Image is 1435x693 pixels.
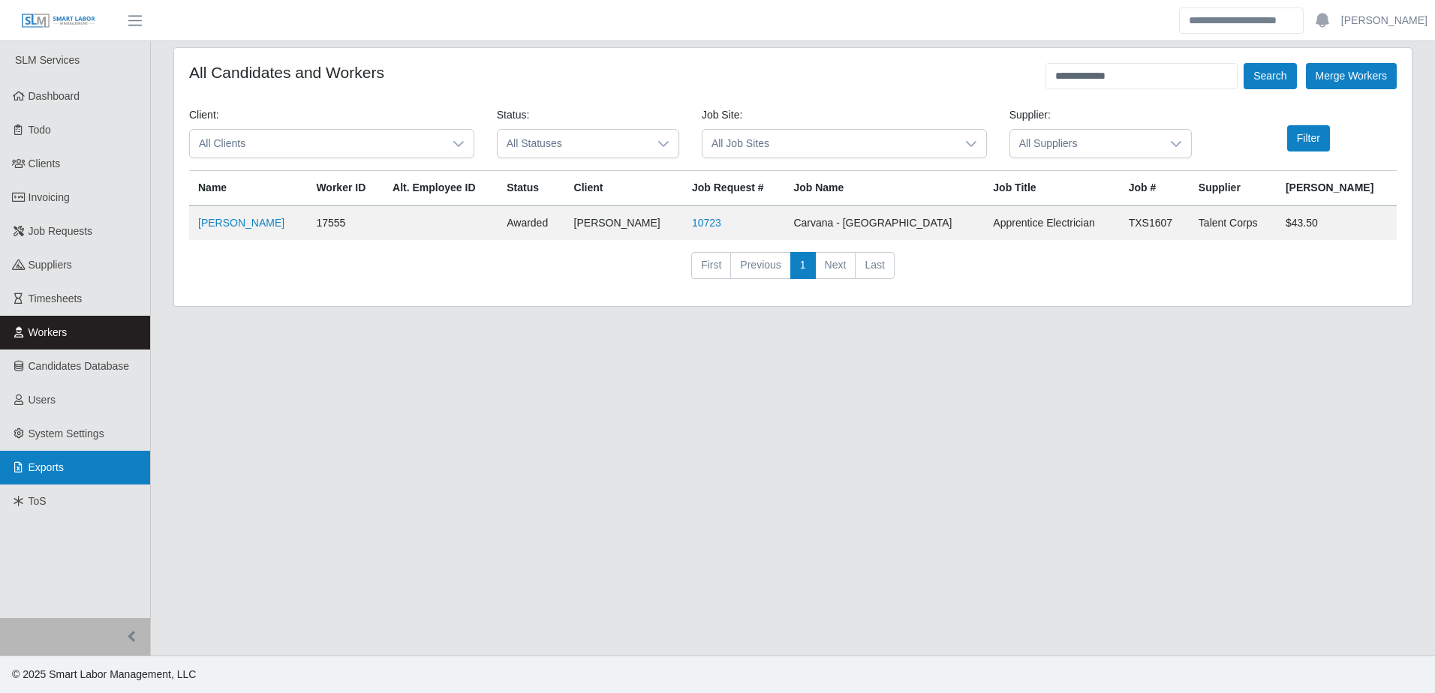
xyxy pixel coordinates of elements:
td: Apprentice Electrician [984,205,1119,240]
button: Filter [1287,125,1330,151]
a: 1 [790,252,816,279]
span: Candidates Database [29,360,130,372]
span: Users [29,394,56,406]
span: Invoicing [29,191,70,203]
th: Client [565,171,683,206]
h4: All Candidates and Workers [189,63,384,82]
button: Search [1244,63,1296,89]
th: Job Name [784,171,984,206]
th: Worker ID [307,171,384,206]
th: Job # [1120,171,1190,206]
label: Status: [497,107,530,123]
button: Merge Workers [1306,63,1397,89]
th: Job Request # [683,171,784,206]
span: All Job Sites [702,130,956,157]
span: ToS [29,495,47,507]
th: Alt. Employee ID [384,171,498,206]
span: All Statuses [498,130,648,157]
label: Supplier: [1009,107,1051,123]
span: Exports [29,461,64,473]
span: SLM Services [15,54,80,66]
td: Carvana - [GEOGRAPHIC_DATA] [784,205,984,240]
span: Workers [29,326,68,338]
th: Status [498,171,564,206]
span: Todo [29,124,51,136]
span: System Settings [29,427,104,439]
td: TXS1607 [1120,205,1190,240]
th: Name [189,171,307,206]
span: Dashboard [29,90,80,102]
span: Timesheets [29,292,83,304]
input: Search [1179,7,1304,34]
a: 10723 [692,217,721,229]
label: Job Site: [702,107,742,123]
span: © 2025 Smart Labor Management, LLC [12,668,196,680]
span: All Clients [190,130,444,157]
a: [PERSON_NAME] [1341,13,1427,28]
td: $43.50 [1277,205,1397,240]
span: Job Requests [29,225,93,237]
th: Job Title [984,171,1119,206]
th: [PERSON_NAME] [1277,171,1397,206]
label: Client: [189,107,219,123]
span: All Suppliers [1010,130,1161,157]
a: [PERSON_NAME] [198,217,284,229]
img: SLM Logo [21,13,96,29]
span: Suppliers [29,259,72,271]
span: Clients [29,157,61,169]
td: Talent Corps [1190,205,1277,240]
td: awarded [498,205,564,240]
td: [PERSON_NAME] [565,205,683,240]
nav: pagination [189,252,1397,291]
td: 17555 [307,205,384,240]
th: Supplier [1190,171,1277,206]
